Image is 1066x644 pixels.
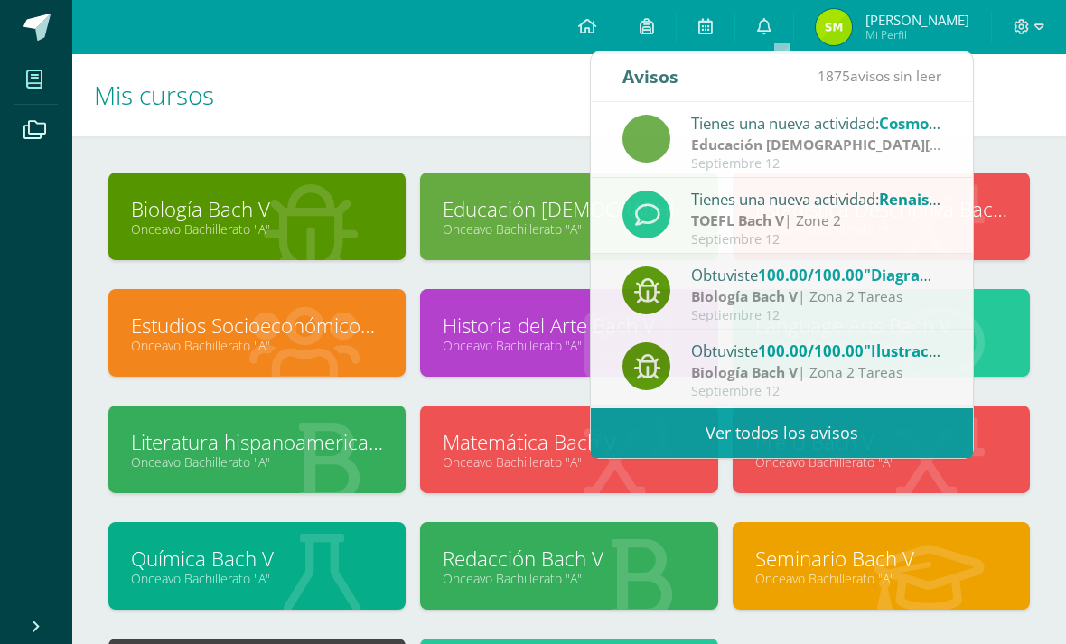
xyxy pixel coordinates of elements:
a: Matemática Bach V [443,428,695,456]
a: Estudios Socioeconómicos Bach V [131,312,383,340]
a: Onceavo Bachillerato "A" [131,570,383,587]
div: Tienes una nueva actividad: [691,187,942,210]
a: Biología Bach V [131,195,383,223]
div: | Zone 2 [691,210,942,231]
div: Tienes una nueva actividad: [691,111,942,135]
a: Literatura hispanoamericana Bach V [131,428,383,456]
strong: Educación [DEMOGRAPHIC_DATA][PERSON_NAME] V [691,135,1052,154]
div: Obtuviste en [691,339,942,362]
span: avisos sin leer [818,66,941,86]
div: Septiembre 12 [691,232,942,247]
a: Onceavo Bachillerato "A" [443,337,695,354]
a: Química Bach V [131,545,383,573]
a: Onceavo Bachillerato "A" [131,337,383,354]
a: Onceavo Bachillerato "A" [443,570,695,587]
span: Mis cursos [94,78,214,112]
div: Obtuviste en [691,263,942,286]
a: Seminario Bach V [755,545,1007,573]
a: Ver todos los avisos [591,408,973,458]
strong: Biología Bach V [691,362,798,382]
a: Onceavo Bachillerato "A" [755,453,1007,471]
span: 1875 [818,66,850,86]
div: | Zona 2 Tareas [691,286,942,307]
span: [PERSON_NAME] [865,11,969,29]
a: Educación [DEMOGRAPHIC_DATA][PERSON_NAME] V [443,195,695,223]
span: 100.00/100.00 [758,341,864,361]
strong: Biología Bach V [691,286,798,306]
span: Mi Perfil [865,27,969,42]
div: | Zona 2 Tareas [691,362,942,383]
a: Onceavo Bachillerato "A" [443,453,695,471]
a: Onceavo Bachillerato "A" [755,570,1007,587]
div: Septiembre 12 [691,156,942,172]
a: Onceavo Bachillerato "A" [131,453,383,471]
a: Onceavo Bachillerato "A" [131,220,383,238]
img: 08ffd7a281e218a47056843f4a90a7e2.png [816,9,852,45]
span: Renaissance Speech [879,189,1030,210]
div: Septiembre 12 [691,308,942,323]
a: Historia del Arte Bach V [443,312,695,340]
div: Septiembre 12 [691,384,942,399]
span: Cosmovisión [879,113,973,134]
a: Onceavo Bachillerato "A" [443,220,695,238]
span: 100.00/100.00 [758,265,864,285]
div: | Zona 2 Unidad 4 [691,135,942,155]
div: Avisos [622,51,678,101]
a: Redacción Bach V [443,545,695,573]
strong: TOEFL Bach V [691,210,784,230]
